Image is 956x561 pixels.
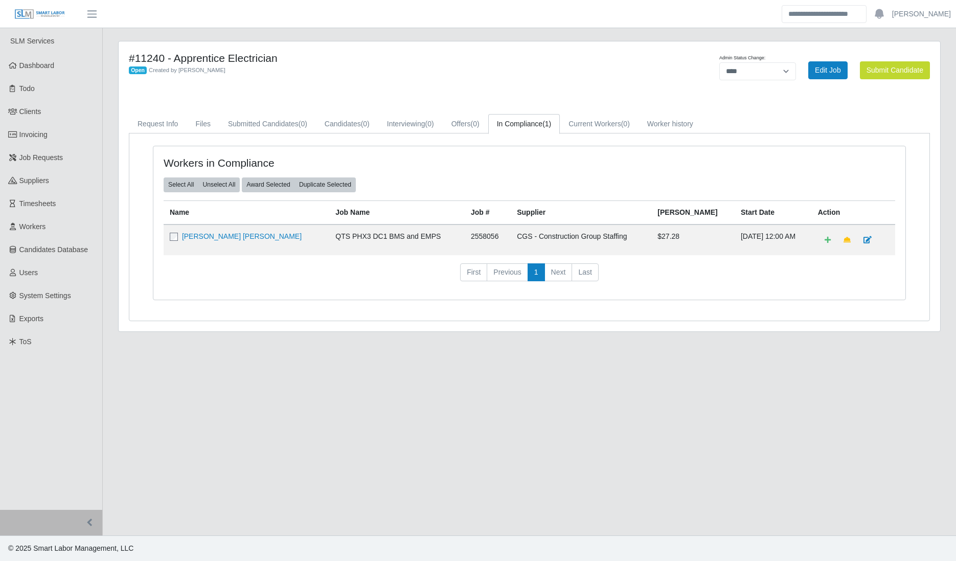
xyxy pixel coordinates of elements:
[471,120,480,128] span: (0)
[19,222,46,231] span: Workers
[528,263,545,282] a: 1
[219,114,316,134] a: Submitted Candidates
[621,120,630,128] span: (0)
[8,544,133,552] span: © 2025 Smart Labor Management, LLC
[242,177,295,192] button: Award Selected
[425,120,434,128] span: (0)
[329,200,465,225] th: Job Name
[511,200,651,225] th: Supplier
[19,176,49,185] span: Suppliers
[10,37,54,45] span: SLM Services
[860,61,930,79] button: Submit Candidate
[149,67,225,73] span: Created by [PERSON_NAME]
[837,231,857,249] a: Make Team Lead
[19,130,48,139] span: Invoicing
[782,5,867,23] input: Search
[164,177,240,192] div: bulk actions
[488,114,560,134] a: In Compliance
[19,338,32,346] span: ToS
[164,263,895,290] nav: pagination
[19,268,38,277] span: Users
[19,61,55,70] span: Dashboard
[164,200,329,225] th: Name
[198,177,240,192] button: Unselect All
[378,114,443,134] a: Interviewing
[164,156,460,169] h4: Workers in Compliance
[19,315,43,323] span: Exports
[19,245,88,254] span: Candidates Database
[465,225,511,255] td: 2558056
[242,177,356,192] div: bulk actions
[129,52,590,64] h4: #11240 - Apprentice Electrician
[182,232,302,240] a: [PERSON_NAME] [PERSON_NAME]
[511,225,651,255] td: CGS - Construction Group Staffing
[19,291,71,300] span: System Settings
[465,200,511,225] th: Job #
[560,114,639,134] a: Current Workers
[187,114,219,134] a: Files
[735,200,812,225] th: Start Date
[19,199,56,208] span: Timesheets
[19,153,63,162] span: Job Requests
[361,120,370,128] span: (0)
[14,9,65,20] img: SLM Logo
[19,84,35,93] span: Todo
[812,200,895,225] th: Action
[129,66,147,75] span: Open
[164,177,198,192] button: Select All
[19,107,41,116] span: Clients
[542,120,551,128] span: (1)
[443,114,488,134] a: Offers
[651,225,735,255] td: $27.28
[329,225,465,255] td: QTS PHX3 DC1 BMS and EMPS
[129,114,187,134] a: Request Info
[299,120,307,128] span: (0)
[294,177,356,192] button: Duplicate Selected
[316,114,378,134] a: Candidates
[808,61,848,79] a: Edit Job
[651,200,735,225] th: [PERSON_NAME]
[735,225,812,255] td: [DATE] 12:00 AM
[719,55,765,62] label: Admin Status Change:
[818,231,837,249] a: Add Default Cost Code
[892,9,951,19] a: [PERSON_NAME]
[639,114,702,134] a: Worker history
